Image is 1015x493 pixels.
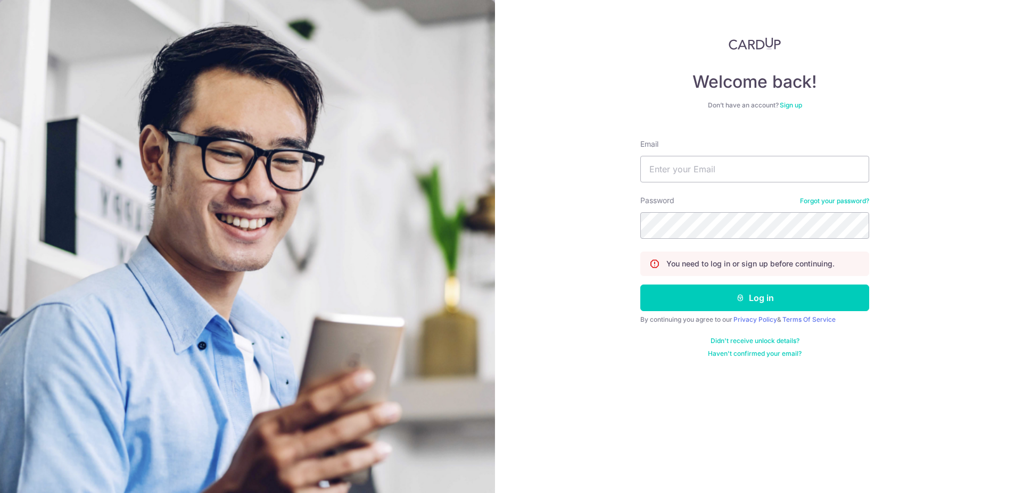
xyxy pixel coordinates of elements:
[782,315,836,323] a: Terms Of Service
[711,337,799,345] a: Didn't receive unlock details?
[729,37,781,50] img: CardUp Logo
[800,197,869,205] a: Forgot your password?
[733,315,777,323] a: Privacy Policy
[640,195,674,206] label: Password
[640,71,869,93] h4: Welcome back!
[666,258,835,269] p: You need to log in or sign up before continuing.
[640,315,869,324] div: By continuing you agree to our &
[780,101,802,109] a: Sign up
[640,285,869,311] button: Log in
[640,139,658,149] label: Email
[640,156,869,182] input: Enter your Email
[708,349,802,358] a: Haven't confirmed your email?
[640,101,869,110] div: Don’t have an account?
